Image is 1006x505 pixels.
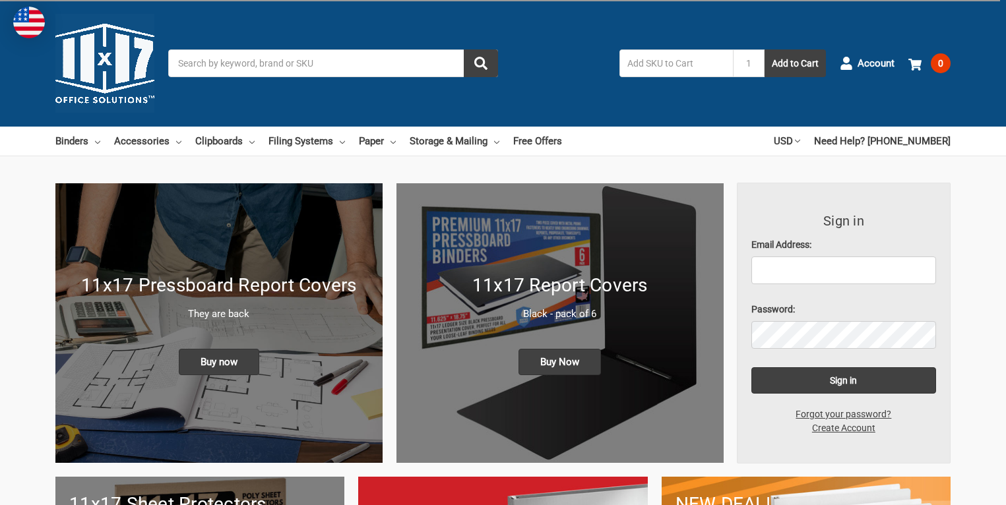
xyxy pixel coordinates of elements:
a: Paper [359,127,396,156]
h1: 11x17 Pressboard Report Covers [69,272,369,299]
a: Binders [55,127,100,156]
input: Sign in [751,367,937,394]
label: Email Address: [751,238,937,252]
a: Accessories [114,127,181,156]
a: USD [774,127,800,156]
a: Account [840,46,895,80]
span: 0 [931,53,951,73]
input: Search by keyword, brand or SKU [168,49,498,77]
a: Filing Systems [268,127,345,156]
a: New 11x17 Pressboard Binders 11x17 Pressboard Report Covers They are back Buy now [55,183,383,463]
input: Add SKU to Cart [619,49,733,77]
span: Buy Now [519,349,601,375]
p: Black - pack of 6 [410,307,710,322]
span: Account [858,56,895,71]
a: Forgot your password? [788,407,898,421]
img: New 11x17 Pressboard Binders [55,183,383,463]
img: duty and tax information for United States [13,7,45,38]
h3: Sign in [751,211,937,231]
a: Need Help? [PHONE_NUMBER] [814,127,951,156]
p: They are back [69,307,369,322]
label: Password: [751,303,937,316]
a: Storage & Mailing [410,127,499,156]
a: Clipboards [195,127,255,156]
img: 11x17.com [55,14,154,113]
a: Create Account [805,421,883,435]
a: 11x17 Report Covers 11x17 Report Covers Black - pack of 6 Buy Now [396,183,724,463]
button: Add to Cart [765,49,826,77]
a: Free Offers [513,127,562,156]
span: Buy now [179,349,259,375]
img: 11x17 Report Covers [396,183,724,463]
h1: 11x17 Report Covers [410,272,710,299]
a: 0 [908,46,951,80]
